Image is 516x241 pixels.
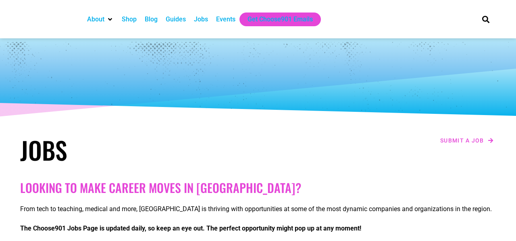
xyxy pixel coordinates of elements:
[440,138,484,143] span: Submit a job
[20,224,361,232] strong: The Choose901 Jobs Page is updated daily, so keep an eye out. The perfect opportunity might pop u...
[20,180,496,195] h2: Looking to make career moves in [GEOGRAPHIC_DATA]?
[20,135,254,164] h1: Jobs
[145,15,158,24] a: Blog
[194,15,208,24] a: Jobs
[166,15,186,24] a: Guides
[87,15,104,24] a: About
[438,135,496,146] a: Submit a job
[122,15,137,24] a: Shop
[20,204,496,214] p: From tech to teaching, medical and more, [GEOGRAPHIC_DATA] is thriving with opportunities at some...
[83,13,468,26] nav: Main nav
[216,15,235,24] a: Events
[83,13,118,26] div: About
[479,13,493,26] div: Search
[248,15,313,24] a: Get Choose901 Emails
